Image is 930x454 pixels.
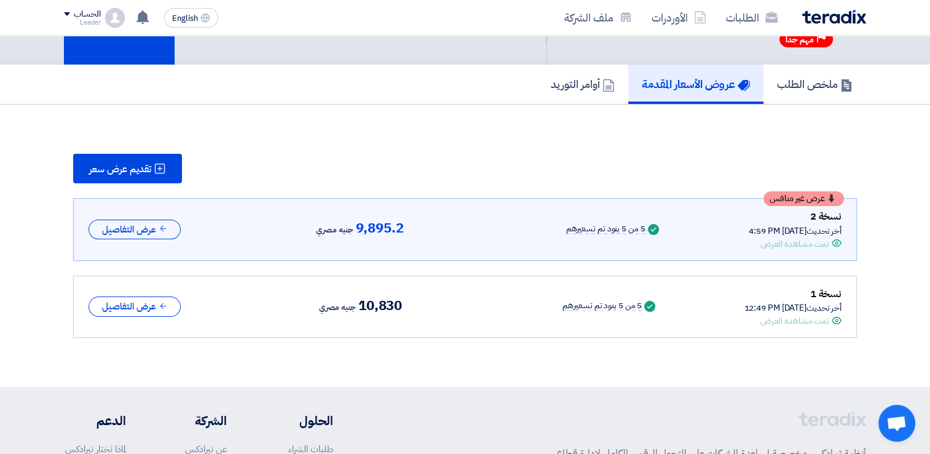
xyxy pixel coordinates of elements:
[537,65,628,104] a: أوامر التوريد
[163,412,227,430] li: الشركة
[786,34,814,46] span: مهم جدا
[89,220,181,240] button: عرض التفاصيل
[316,223,353,237] span: جنيه مصري
[770,194,825,203] span: عرض غير منافس
[744,286,841,302] div: نسخة 1
[64,19,100,26] div: Leader
[777,77,853,91] h5: ملخص الطلب
[64,412,126,430] li: الدعم
[878,405,915,442] div: Open chat
[319,300,356,315] span: جنيه مصري
[749,225,841,237] div: أخر تحديث [DATE] 4:59 PM
[763,65,866,104] a: ملخص الطلب
[355,221,403,236] span: 9,895.2
[744,301,841,314] div: أخر تحديث [DATE] 12:49 PM
[716,3,787,32] a: الطلبات
[264,412,333,430] li: الحلول
[73,154,182,183] button: تقديم عرض سعر
[760,314,829,327] div: تمت مشاهدة العرض
[551,77,615,91] h5: أوامر التوريد
[164,8,218,28] button: English
[89,297,181,317] button: عرض التفاصيل
[642,3,716,32] a: الأوردرات
[105,8,125,28] img: profile_test.png
[749,209,841,225] div: نسخة 2
[802,10,866,24] img: Teradix logo
[642,77,750,91] h5: عروض الأسعار المقدمة
[89,164,151,174] span: تقديم عرض سعر
[566,225,645,234] div: 5 من 5 بنود تم تسعيرهم
[554,3,642,32] a: ملف الشركة
[74,9,100,20] div: الحساب
[628,65,763,104] a: عروض الأسعار المقدمة
[172,14,198,23] span: English
[760,237,829,250] div: تمت مشاهدة العرض
[358,298,402,313] span: 10,830
[562,301,642,311] div: 5 من 5 بنود تم تسعيرهم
